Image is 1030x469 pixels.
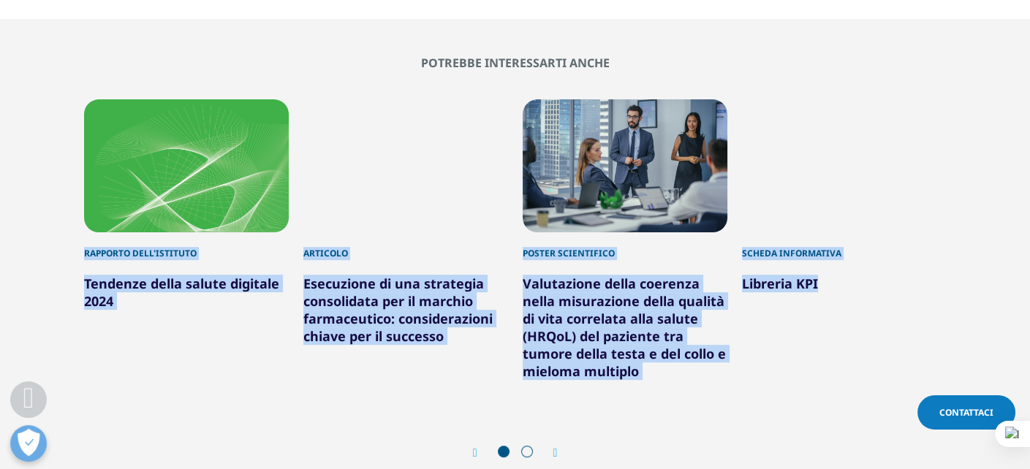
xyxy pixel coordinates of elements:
[523,275,726,380] a: Valutazione della coerenza nella misurazione della qualità di vita correlata alla salute (HRQoL) ...
[303,99,508,380] div: 2 / 6
[742,247,841,259] font: Scheda informativa
[84,99,289,380] div: 1 / 6
[539,446,558,460] div: Diapositiva successiva
[10,425,47,462] button: Apri preferenze
[742,275,818,292] a: Libreria KPI
[84,275,279,310] a: Tendenze della salute digitale 2024
[742,99,947,380] div: 4 / 6
[523,247,615,259] font: Poster scientifico
[939,406,993,419] font: Contattaci
[84,247,197,259] font: Rapporto dell'istituto
[917,395,1015,430] a: Contattaci
[303,247,348,259] font: Articolo
[303,275,493,345] a: Esecuzione di una strategia consolidata per il marchio farmaceutico: considerazioni chiave per il...
[473,446,492,460] div: Diapositiva precedente
[523,99,727,380] div: 3 / 6
[421,55,610,71] font: Potrebbe interessarti anche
